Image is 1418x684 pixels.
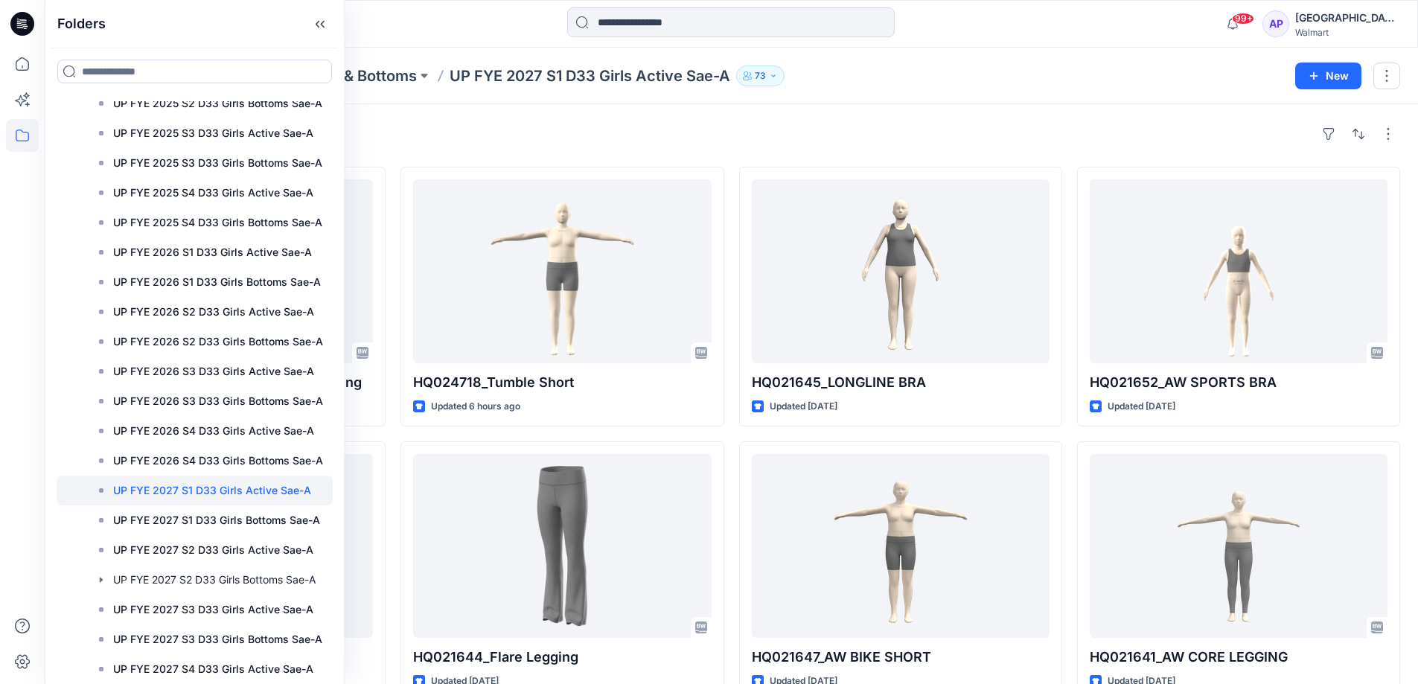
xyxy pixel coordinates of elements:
p: UP FYE 2027 S3 D33 Girls Active Sae-A [113,601,313,619]
p: HQ021645_LONGLINE BRA [752,372,1050,393]
p: UP FYE 2025 S2 D33 Girls Bottoms Sae-A [113,95,322,112]
p: UP FYE 2026 S1 D33 Girls Bottoms Sae-A [113,273,321,291]
a: HQ021652_AW SPORTS BRA [1090,179,1387,363]
p: UP FYE 2025 S4 D33 Girls Active Sae-A [113,184,313,202]
p: Updated 6 hours ago [431,399,520,415]
a: HQ021645_LONGLINE BRA [752,179,1050,363]
button: New [1295,63,1361,89]
span: 99+ [1232,13,1254,25]
p: HQ021641_AW CORE LEGGING [1090,647,1387,668]
p: UP FYE 2026 S4 D33 Girls Bottoms Sae-A [113,452,323,470]
p: HQ021644_Flare Legging [413,647,711,668]
p: 73 [755,68,766,84]
div: [GEOGRAPHIC_DATA] [1295,9,1399,27]
p: UP FYE 2027 S1 D33 Girls Bottoms Sae-A [113,511,320,529]
p: UP FYE 2026 S4 D33 Girls Active Sae-A [113,422,314,440]
p: UP FYE 2027 S1 D33 Girls Active Sae-A [113,482,311,499]
p: UP FYE 2026 S2 D33 Girls Active Sae-A [113,303,314,321]
button: 73 [736,65,785,86]
a: HQ024718_Tumble Short [413,179,711,363]
p: UP FYE 2026 S1 D33 Girls Active Sae-A [113,243,312,261]
p: UP FYE 2027 S3 D33 Girls Bottoms Sae-A [113,630,322,648]
p: Updated [DATE] [1108,399,1175,415]
div: Walmart [1295,27,1399,38]
a: HQ021641_AW CORE LEGGING [1090,454,1387,638]
p: UP FYE 2027 S4 D33 Girls Active Sae-A [113,660,313,678]
p: HQ024718_Tumble Short [413,372,711,393]
p: UP FYE 2026 S3 D33 Girls Active Sae-A [113,362,314,380]
p: UP FYE 2025 S4 D33 Girls Bottoms Sae-A [113,214,322,231]
p: HQ021652_AW SPORTS BRA [1090,372,1387,393]
p: UP FYE 2027 S2 D33 Girls Active Sae-A [113,541,313,559]
p: UP FYE 2027 S1 D33 Girls Active Sae-A [450,65,730,86]
p: UP FYE 2025 S3 D33 Girls Active Sae-A [113,124,313,142]
p: UP FYE 2025 S3 D33 Girls Bottoms Sae-A [113,154,322,172]
div: AP [1262,10,1289,37]
p: UP FYE 2026 S3 D33 Girls Bottoms Sae-A [113,392,323,410]
p: Updated [DATE] [770,399,837,415]
p: HQ021647_AW BIKE SHORT [752,647,1050,668]
a: HQ021647_AW BIKE SHORT [752,454,1050,638]
p: UP FYE 2026 S2 D33 Girls Bottoms Sae-A [113,333,323,351]
a: HQ021644_Flare Legging [413,454,711,638]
